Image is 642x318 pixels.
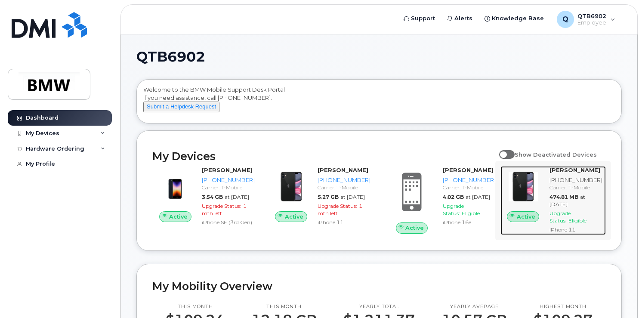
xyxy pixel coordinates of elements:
[568,217,586,224] span: Eligible
[318,203,357,209] span: Upgrade Status:
[549,176,602,184] div: [PHONE_NUMBER]
[152,280,606,293] h2: My Mobility Overview
[499,146,506,153] input: Show Deactivated Devices
[169,213,188,221] span: Active
[143,86,615,120] div: Welcome to the BMW Mobile Support Desk Portal If you need assistance, call [PHONE_NUMBER].
[384,166,490,233] a: Active[PERSON_NAME][PHONE_NUMBER]Carrier: T-Mobile4.02 GBat [DATE]Upgrade Status:EligibleiPhone 16e
[443,176,496,184] div: [PHONE_NUMBER]
[152,166,258,228] a: Active[PERSON_NAME][PHONE_NUMBER]Carrier: T-Mobile3.54 GBat [DATE]Upgrade Status:1 mth leftiPhone...
[605,281,636,312] iframe: Messenger Launcher
[443,203,464,216] span: Upgrade Status:
[202,176,255,184] div: [PHONE_NUMBER]
[202,203,241,209] span: Upgrade Status:
[462,210,480,216] span: Eligible
[466,194,490,200] span: at [DATE]
[202,184,255,191] div: Carrier: T-Mobile
[318,203,362,216] span: 1 mth left
[443,194,464,200] span: 4.02 GB
[251,303,317,310] p: This month
[285,213,303,221] span: Active
[143,103,219,110] a: Submit a Helpdesk Request
[441,303,507,310] p: Yearly average
[549,194,585,207] span: at [DATE]
[318,176,370,184] div: [PHONE_NUMBER]
[343,303,415,310] p: Yearly total
[443,184,496,191] div: Carrier: T-Mobile
[549,210,571,224] span: Upgrade Status:
[318,219,370,226] div: iPhone 11
[166,303,225,310] p: This month
[515,151,597,158] span: Show Deactivated Devices
[443,167,494,173] strong: [PERSON_NAME]
[405,224,424,232] span: Active
[340,194,365,200] span: at [DATE]
[202,194,223,200] span: 3.54 GB
[152,150,495,163] h2: My Devices
[443,219,496,226] div: iPhone 16e
[269,166,374,228] a: Active[PERSON_NAME][PHONE_NUMBER]Carrier: T-Mobile5.27 GBat [DATE]Upgrade Status:1 mth leftiPhone 11
[549,194,578,200] span: 474.81 MB
[136,50,205,63] span: QTB6902
[549,184,602,191] div: Carrier: T-Mobile
[202,167,253,173] strong: [PERSON_NAME]
[275,170,308,203] img: iPhone_11.jpg
[202,219,255,226] div: iPhone SE (3rd Gen)
[159,170,191,203] img: image20231002-3703462-1angbar.jpeg
[549,167,600,173] strong: [PERSON_NAME]
[225,194,249,200] span: at [DATE]
[202,203,247,216] span: 1 mth left
[318,194,339,200] span: 5.27 GB
[517,213,535,221] span: Active
[549,226,602,233] div: iPhone 11
[318,167,368,173] strong: [PERSON_NAME]
[500,166,606,235] a: Active[PERSON_NAME][PHONE_NUMBER]Carrier: T-Mobile474.81 MBat [DATE]Upgrade Status:EligibleiPhone 11
[318,184,370,191] div: Carrier: T-Mobile
[534,303,593,310] p: Highest month
[143,102,219,112] button: Submit a Helpdesk Request
[507,170,540,203] img: iPhone_11.jpg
